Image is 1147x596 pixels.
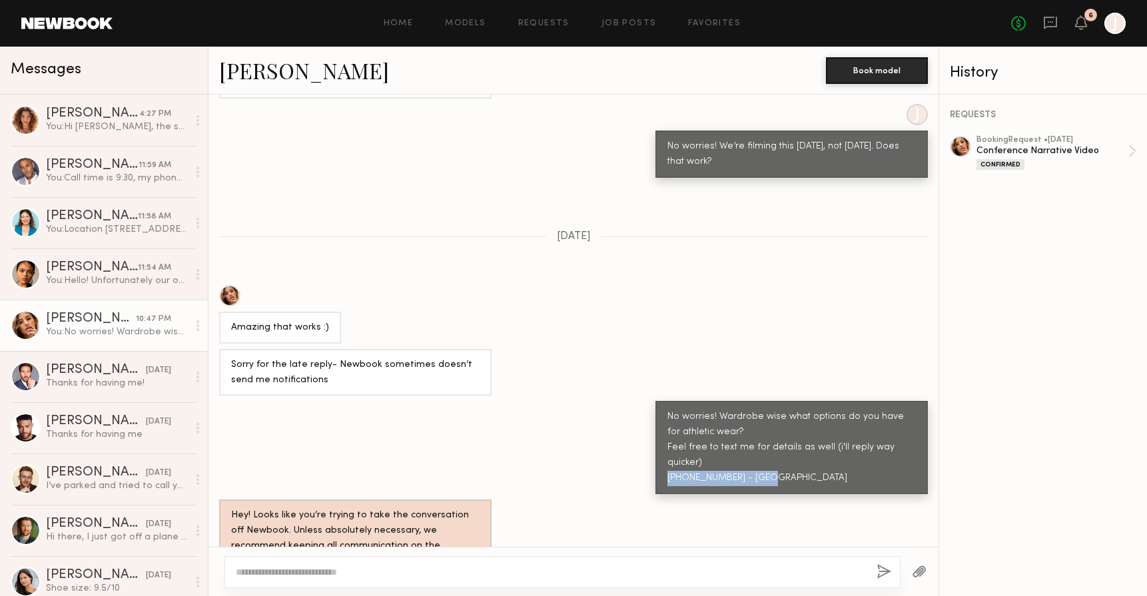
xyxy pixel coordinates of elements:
[231,508,480,569] div: Hey! Looks like you’re trying to take the conversation off Newbook. Unless absolutely necessary, ...
[146,416,171,428] div: [DATE]
[976,136,1128,145] div: booking Request • [DATE]
[601,19,657,28] a: Job Posts
[146,467,171,479] div: [DATE]
[518,19,570,28] a: Requests
[46,415,146,428] div: [PERSON_NAME]
[46,210,138,223] div: [PERSON_NAME]
[46,107,139,121] div: [PERSON_NAME]
[46,569,146,582] div: [PERSON_NAME]
[384,19,414,28] a: Home
[667,410,916,486] div: No worries! Wardrobe wise what options do you have for athletic wear? Feel free to text me for de...
[46,274,188,287] div: You: Hello! Unfortunately our offer is our max budget for this role.
[46,428,188,441] div: Thanks for having me
[950,111,1136,120] div: REQUESTS
[46,326,188,338] div: You: No worries! Wardrobe wise what options do you have for athletic wear? Feel free to text me f...
[1088,12,1093,19] div: 6
[46,158,139,172] div: [PERSON_NAME]
[46,377,188,390] div: Thanks for having me!
[557,231,591,242] span: [DATE]
[46,261,138,274] div: [PERSON_NAME]
[11,62,81,77] span: Messages
[826,64,928,75] a: Book model
[46,479,188,492] div: I’ve parked and tried to call you. Where do I enter the structure to meet you?
[231,358,480,388] div: Sorry for the late reply- Newbook sometimes doesn’t send me notifications
[136,313,171,326] div: 10:47 PM
[826,57,928,84] button: Book model
[139,108,171,121] div: 4:27 PM
[46,312,136,326] div: [PERSON_NAME]
[46,517,146,531] div: [PERSON_NAME]
[146,364,171,377] div: [DATE]
[46,223,188,236] div: You: Location [STREET_ADDRESS][PERSON_NAME]
[46,466,146,479] div: [PERSON_NAME]
[46,172,188,184] div: You: Call time is 9:30, my phone number is [PHONE_NUMBER]
[950,65,1136,81] div: History
[46,121,188,133] div: You: Hi [PERSON_NAME], the shot requirements have changed to need someone running so were gonna g...
[1104,13,1126,34] a: J
[46,364,146,377] div: [PERSON_NAME]
[976,145,1128,157] div: Conference Narrative Video
[146,569,171,582] div: [DATE]
[138,262,171,274] div: 11:54 AM
[445,19,486,28] a: Models
[219,56,389,85] a: [PERSON_NAME]
[667,139,916,170] div: No worries! We’re filming this [DATE], not [DATE]. Does that work?
[139,159,171,172] div: 11:59 AM
[138,210,171,223] div: 11:58 AM
[976,136,1136,170] a: bookingRequest •[DATE]Conference Narrative VideoConfirmed
[146,518,171,531] div: [DATE]
[976,159,1024,170] div: Confirmed
[46,531,188,543] div: Hi there, I just got off a plane in [US_STATE]. I am SO sorry but I had to come up here unexpecte...
[688,19,741,28] a: Favorites
[231,320,329,336] div: Amazing that works :)
[46,582,188,595] div: Shoe size: 9.5/10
